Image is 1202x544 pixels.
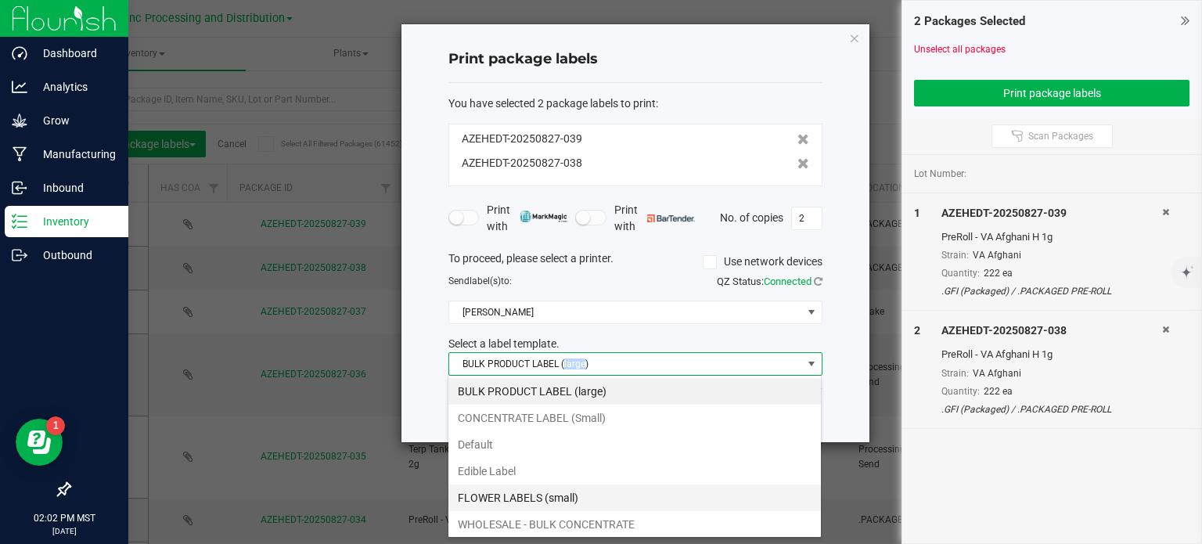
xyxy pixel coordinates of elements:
p: 02:02 PM MST [7,511,121,525]
span: 2 [914,324,920,337]
div: .GFI (Packaged) / .PACKAGED PRE-ROLL [941,284,1162,298]
a: Unselect all packages [914,44,1006,55]
div: AZEHEDT-20250827-039 [941,205,1162,222]
div: AZEHEDT-20250827-038 [941,322,1162,339]
li: Default [448,431,821,458]
p: Dashboard [27,44,121,63]
img: bartender.png [647,214,695,222]
div: PreRoll - VA Afghani H 1g [941,229,1162,245]
span: Print with [614,202,695,235]
p: Inbound [27,178,121,197]
span: No. of copies [720,211,783,223]
span: Strain: [941,250,969,261]
li: FLOWER LABELS (small) [448,485,821,511]
p: Manufacturing [27,145,121,164]
button: Print package labels [914,80,1189,106]
li: BULK PRODUCT LABEL (large) [448,378,821,405]
iframe: Resource center unread badge [46,416,65,435]
span: Strain: [941,368,969,379]
p: Inventory [27,212,121,231]
p: Outbound [27,246,121,265]
span: QZ Status: [717,276,822,287]
div: PreRoll - VA Afghani H 1g [941,347,1162,362]
p: Grow [27,111,121,130]
span: Connected [764,276,812,287]
span: 1 [914,207,920,219]
span: Scan Packages [1028,130,1093,142]
div: : [448,95,822,112]
span: VA Afghani [973,368,1021,379]
span: Send to: [448,276,512,286]
span: 222 ea [984,386,1013,397]
span: BULK PRODUCT LABEL (large) [449,353,802,375]
li: CONCENTRATE LABEL (Small) [448,405,821,431]
li: Edible Label [448,458,821,485]
inline-svg: Grow [12,113,27,128]
span: Lot Number: [914,167,966,181]
inline-svg: Manufacturing [12,146,27,162]
span: [PERSON_NAME] [449,301,802,323]
h4: Print package labels [448,49,822,70]
span: Quantity: [941,386,980,397]
span: 222 ea [984,268,1013,279]
span: AZEHEDT-20250827-039 [462,131,582,147]
p: Analytics [27,77,121,96]
div: .GFI (Packaged) / .PACKAGED PRE-ROLL [941,402,1162,416]
span: You have selected 2 package labels to print [448,97,656,110]
span: AZEHEDT-20250827-038 [462,155,582,171]
inline-svg: Inventory [12,214,27,229]
inline-svg: Analytics [12,79,27,95]
div: To proceed, please select a printer. [437,250,834,274]
label: Use network devices [703,254,822,270]
span: Quantity: [941,268,980,279]
li: WHOLESALE - BULK CONCENTRATE [448,511,821,538]
span: label(s) [470,276,501,286]
iframe: Resource center [16,419,63,466]
inline-svg: Outbound [12,247,27,263]
img: mark_magic_cybra.png [520,211,567,222]
inline-svg: Dashboard [12,45,27,61]
div: Select a label template. [437,336,834,352]
span: VA Afghani [973,250,1021,261]
span: Print with [487,202,567,235]
p: [DATE] [7,525,121,537]
inline-svg: Inbound [12,180,27,196]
